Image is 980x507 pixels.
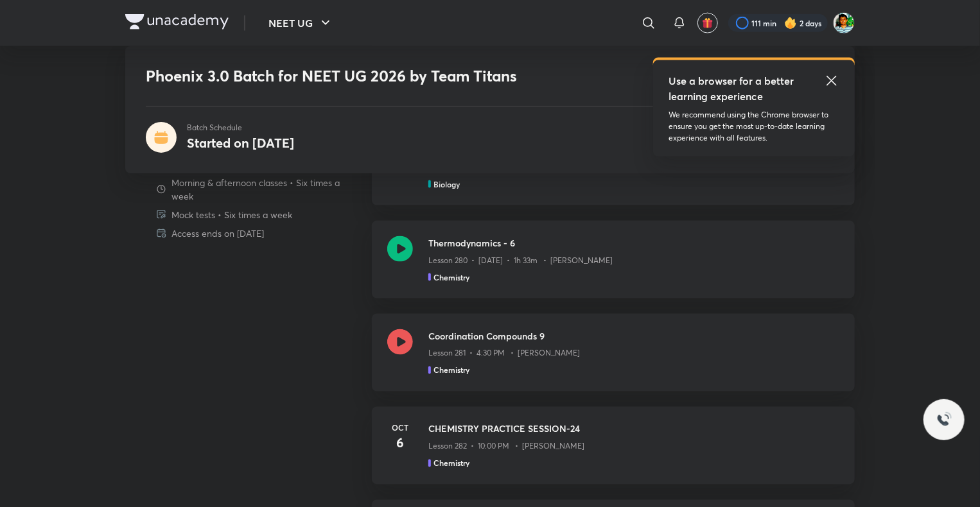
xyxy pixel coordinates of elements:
[387,434,413,453] h4: 6
[669,109,839,144] p: We recommend using the Chrome browser to ensure you get the most up-to-date learning experience w...
[372,407,855,500] a: Oct6CHEMISTRY PRACTICE SESSION-24Lesson 282 • 10:00 PM • [PERSON_NAME]Chemistry
[428,329,839,343] h3: Coordination Compounds 9
[433,365,469,376] h5: Chemistry
[433,178,460,190] h5: Biology
[187,134,294,151] h4: Started on [DATE]
[387,422,413,434] h6: Oct
[171,226,264,239] p: Access ends on [DATE]
[125,14,229,33] a: Company Logo
[428,422,839,436] h3: CHEMISTRY PRACTICE SESSION-24
[433,271,469,283] h5: Chemistry
[428,236,839,250] h3: Thermodynamics - 6
[784,17,797,30] img: streak
[125,14,229,30] img: Company Logo
[171,207,292,221] p: Mock tests • Six times a week
[261,10,341,36] button: NEET UG
[697,13,718,33] button: avatar
[171,175,362,202] p: Morning & afternoon classes • Six times a week
[669,73,796,104] h5: Use a browser for a better learning experience
[372,128,855,221] a: Chemical Coordination and Integration- Part 2Lesson 279 • [DATE] • 2h 4m • Seep PahujaBiology
[146,67,649,85] h1: Phoenix 3.0 Batch for NEET UG 2026 by Team Titans
[936,412,952,427] img: ttu
[372,221,855,314] a: Thermodynamics - 6Lesson 280 • [DATE] • 1h 33m • [PERSON_NAME]Chemistry
[187,122,294,133] p: Batch Schedule
[428,441,584,452] p: Lesson 282 • 10:00 PM • [PERSON_NAME]
[428,348,580,359] p: Lesson 281 • 4:30 PM • [PERSON_NAME]
[433,458,469,469] h5: Chemistry
[702,17,713,29] img: avatar
[428,255,613,266] p: Lesson 280 • [DATE] • 1h 33m • [PERSON_NAME]
[372,314,855,407] a: Coordination Compounds 9Lesson 281 • 4:30 PM • [PERSON_NAME]Chemistry
[833,12,855,34] img: Mehul Ghosh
